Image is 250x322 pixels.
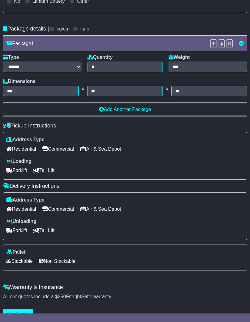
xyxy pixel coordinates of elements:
label: Address Type [6,197,45,203]
span: Forklift [6,166,27,175]
h4: Package details | [3,26,49,32]
span: Residential [6,204,36,214]
div: Package [3,41,207,46]
span: Residential [6,144,36,154]
span: 250 [58,294,66,299]
label: lb/in [80,26,89,32]
h4: Delivery Instructions [3,183,247,189]
span: x [163,86,171,91]
label: Type [3,54,19,60]
span: Non Stackable [39,256,75,266]
a: Remove this item [239,41,244,46]
span: 1 [31,41,34,46]
label: Address Type [6,137,45,142]
label: Unloading [6,218,36,224]
span: Commercial [42,204,74,214]
label: Pallet [6,249,26,255]
span: Tail Lift [33,226,55,235]
span: x [79,86,87,91]
span: Air & Sea Depot [80,144,121,154]
span: Commercial [42,144,74,154]
h4: Pickup Instructions [3,123,247,129]
span: Tail Lift [33,166,55,175]
h4: Warranty & Insurance [3,284,247,291]
div: All our quotes include a $ FreightSafe warranty. [3,294,247,299]
span: Forklift [6,226,27,235]
label: Loading [6,158,31,164]
label: Dimensions [3,78,36,84]
span: Air & Sea Depot [80,204,121,214]
span: Stackable [6,256,33,266]
button: Get Quotes [3,309,33,320]
label: Quantity [87,54,113,60]
label: kg/cm [57,26,70,32]
a: Add Another Package [99,107,151,112]
label: Weight [169,54,190,60]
